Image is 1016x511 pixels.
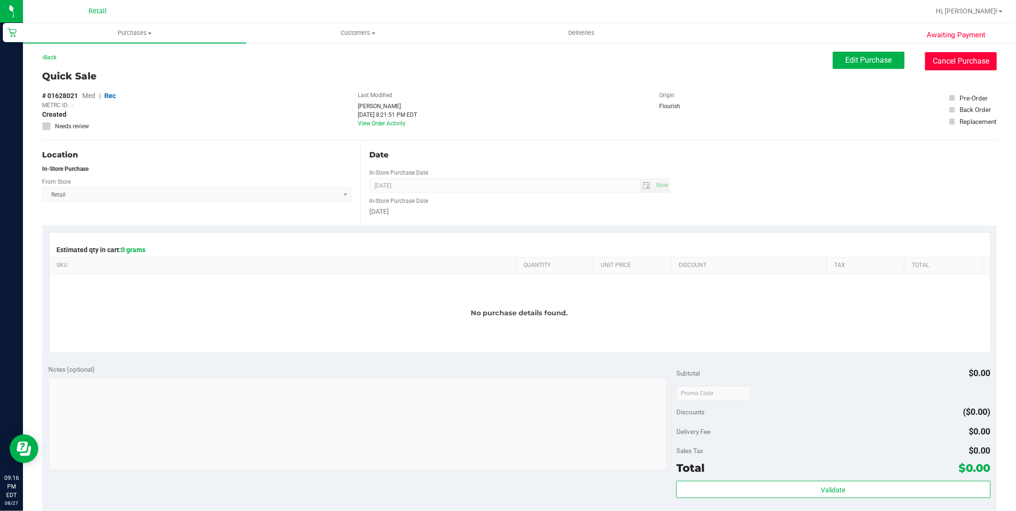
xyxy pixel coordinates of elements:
span: METRC ID: [42,101,69,110]
span: Awaiting Payment [927,30,985,41]
span: $0.00 [959,461,991,475]
a: Total [912,262,978,269]
label: From Store [42,178,71,186]
inline-svg: Retail [7,28,17,37]
a: View Order Activity [358,120,406,127]
span: Needs review [55,122,89,131]
a: Tax [834,262,901,269]
div: [PERSON_NAME] [358,102,418,111]
div: Replacement [960,117,996,126]
div: Date [369,149,670,161]
a: Discount [679,262,823,269]
div: Back Order [960,105,991,114]
span: Hi, [PERSON_NAME]! [936,7,998,15]
a: Purchases [23,23,246,43]
span: Created [42,110,66,120]
a: Deliveries [470,23,693,43]
strong: In-Store Purchase [42,166,88,172]
label: Last Modified [358,91,393,100]
div: [DATE] [369,207,670,217]
span: Validate [821,486,846,494]
span: Purchases [23,29,246,37]
a: Back [42,54,56,61]
iframe: Resource center [10,434,38,463]
p: 09:16 PM EDT [4,474,19,500]
p: 08/27 [4,500,19,507]
span: $0.00 [969,368,991,378]
span: Edit Purchase [846,56,892,65]
span: $0.00 [969,426,991,436]
span: | [99,92,100,100]
span: Quick Sale [42,69,97,83]
span: ($0.00) [963,407,991,417]
span: # 01628021 [42,91,78,101]
div: Location [42,149,352,161]
a: SKU [56,262,512,269]
span: Delivery Fee [676,428,710,435]
span: Retail [88,7,107,15]
span: Discounts [676,403,705,421]
a: Quantity [523,262,590,269]
div: Flourish [659,102,707,111]
a: Customers [246,23,470,43]
a: Unit Price [601,262,667,269]
button: Edit Purchase [833,52,905,69]
input: Promo Code [676,386,751,400]
span: Estimated qty in cart: [56,246,145,254]
span: Customers [247,29,469,37]
label: In-Store Purchase Date [369,197,428,205]
button: Cancel Purchase [925,52,997,70]
span: - [71,101,73,110]
label: Origin [659,91,674,100]
div: [DATE] 8:21:51 PM EDT [358,111,418,119]
span: 0 grams [121,246,145,254]
span: Med [82,92,95,100]
div: No purchase details found. [49,274,990,352]
span: $0.00 [969,445,991,455]
div: Pre-Order [960,93,988,103]
span: Subtotal [676,369,700,377]
span: Total [676,461,705,475]
button: Validate [676,481,990,498]
span: Deliveries [555,29,607,37]
span: Notes (optional) [49,366,95,373]
span: Rec [104,92,116,100]
label: In-Store Purchase Date [369,168,428,177]
span: Sales Tax [676,447,703,455]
